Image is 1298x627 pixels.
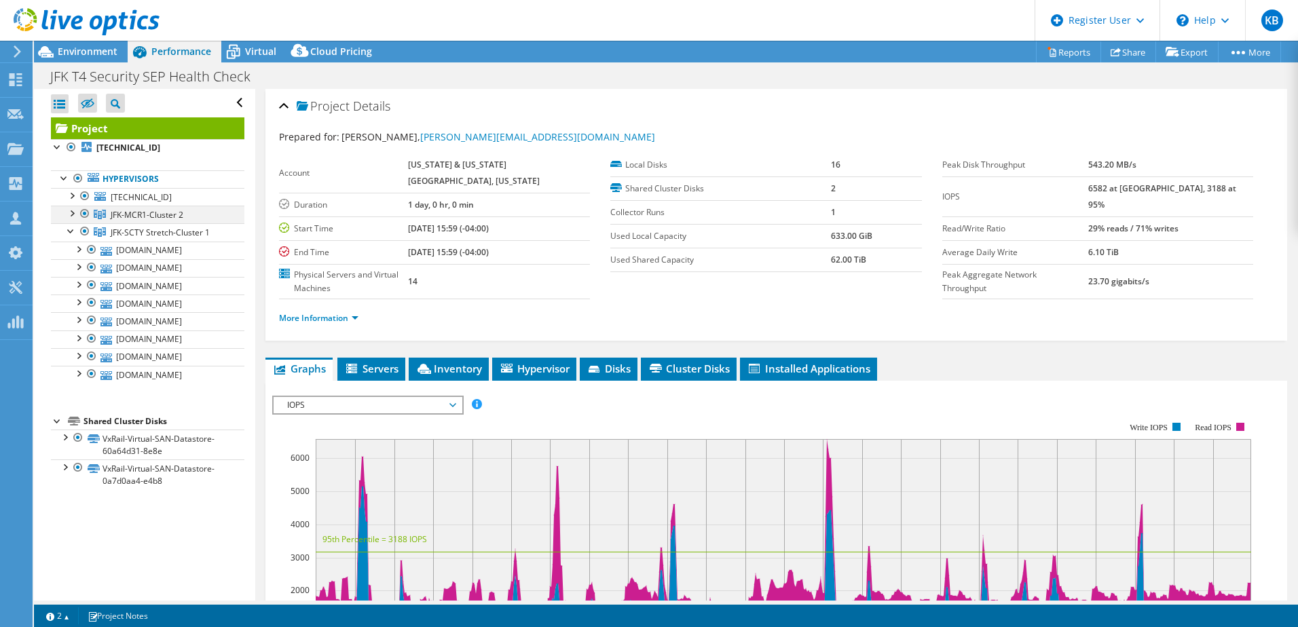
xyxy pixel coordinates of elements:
label: Prepared for: [279,130,339,143]
label: Physical Servers and Virtual Machines [279,268,409,295]
label: Local Disks [610,158,831,172]
text: Read IOPS [1195,423,1231,432]
label: Shared Cluster Disks [610,182,831,195]
text: 4000 [291,518,310,530]
b: 6582 at [GEOGRAPHIC_DATA], 3188 at 95% [1088,183,1236,210]
b: 633.00 GiB [831,230,872,242]
span: [PERSON_NAME], [341,130,655,143]
span: Virtual [245,45,276,58]
text: 2000 [291,584,310,596]
h1: JFK T4 Security SEP Health Check [44,69,272,84]
label: IOPS [942,190,1088,204]
a: [TECHNICAL_ID] [51,188,244,206]
a: Export [1155,41,1219,62]
a: VxRail-Virtual-SAN-Datastore-60a64d31-8e8e [51,430,244,459]
a: [DOMAIN_NAME] [51,294,244,312]
label: Read/Write Ratio [942,222,1088,235]
label: Collector Runs [610,206,831,219]
b: 62.00 TiB [831,254,866,265]
label: Duration [279,198,409,212]
a: [DOMAIN_NAME] [51,366,244,383]
a: Project Notes [78,607,157,624]
b: 23.70 gigabits/s [1088,275,1149,287]
text: Write IOPS [1130,423,1168,432]
label: Start Time [279,222,409,235]
a: [DOMAIN_NAME] [51,259,244,277]
text: 5000 [291,485,310,497]
span: Cloud Pricing [310,45,372,58]
b: [DATE] 15:59 (-04:00) [408,246,489,258]
a: JFK-MCR1-Cluster 2 [51,206,244,223]
label: Peak Aggregate Network Throughput [942,268,1088,295]
b: 6.10 TiB [1088,246,1119,258]
span: KB [1261,9,1283,31]
a: [TECHNICAL_ID] [51,139,244,157]
b: 29% reads / 71% writes [1088,223,1179,234]
label: End Time [279,246,409,259]
span: Environment [58,45,117,58]
div: Shared Cluster Disks [84,413,244,430]
span: Installed Applications [747,362,870,375]
a: [DOMAIN_NAME] [51,330,244,348]
label: Peak Disk Throughput [942,158,1088,172]
label: Account [279,166,409,180]
span: [TECHNICAL_ID] [111,191,172,203]
span: Project [297,100,350,113]
span: Servers [344,362,398,375]
a: 2 [37,607,79,624]
b: [US_STATE] & [US_STATE][GEOGRAPHIC_DATA], [US_STATE] [408,159,540,187]
b: 1 day, 0 hr, 0 min [408,199,474,210]
b: [TECHNICAL_ID] [96,142,160,153]
a: More Information [279,312,358,324]
a: JFK-SCTY Stretch-Cluster 1 [51,223,244,241]
b: [DATE] 15:59 (-04:00) [408,223,489,234]
label: Used Shared Capacity [610,253,831,267]
span: Details [353,98,390,114]
span: Cluster Disks [648,362,730,375]
b: 1 [831,206,836,218]
text: 95th Percentile = 3188 IOPS [322,533,427,545]
b: 14 [408,275,418,287]
a: [DOMAIN_NAME] [51,348,244,366]
span: Hypervisor [499,362,570,375]
a: Project [51,117,244,139]
a: More [1218,41,1281,62]
b: 2 [831,183,836,194]
svg: \n [1176,14,1189,26]
a: Hypervisors [51,170,244,188]
a: [DOMAIN_NAME] [51,312,244,330]
span: Inventory [415,362,482,375]
label: Average Daily Write [942,246,1088,259]
text: 6000 [291,452,310,463]
span: Disks [587,362,631,375]
b: 543.20 MB/s [1088,159,1136,170]
span: JFK-MCR1-Cluster 2 [111,209,183,221]
a: [DOMAIN_NAME] [51,242,244,259]
span: Graphs [272,362,326,375]
label: Used Local Capacity [610,229,831,243]
text: 3000 [291,552,310,563]
a: VxRail-Virtual-SAN-Datastore-0a7d0aa4-e4b8 [51,459,244,489]
span: Performance [151,45,211,58]
span: IOPS [280,397,455,413]
span: JFK-SCTY Stretch-Cluster 1 [111,227,210,238]
a: Reports [1036,41,1101,62]
a: [PERSON_NAME][EMAIL_ADDRESS][DOMAIN_NAME] [420,130,655,143]
a: Share [1100,41,1156,62]
b: 16 [831,159,840,170]
a: [DOMAIN_NAME] [51,277,244,294]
